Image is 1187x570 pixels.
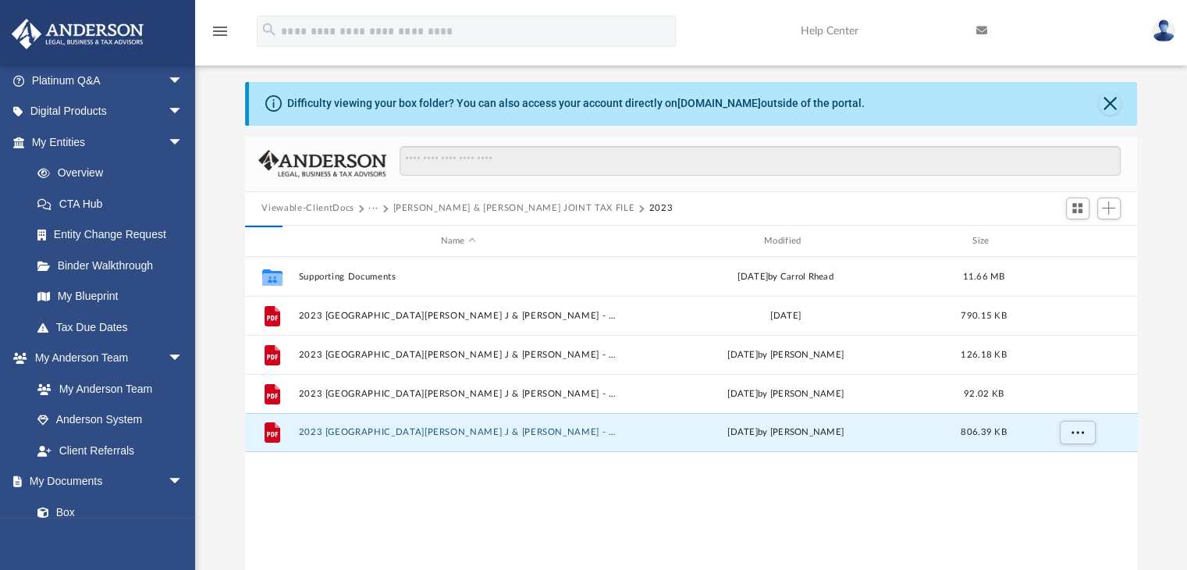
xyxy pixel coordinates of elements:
img: Anderson Advisors Platinum Portal [7,19,148,49]
a: My Documentsarrow_drop_down [11,466,199,497]
a: My Blueprint [22,281,199,312]
a: My Anderson Team [22,373,191,404]
i: search [261,21,278,38]
button: Viewable-ClientDocs [261,201,354,216]
a: menu [211,30,229,41]
button: 2023 [649,201,673,216]
a: My Entitiesarrow_drop_down [11,126,207,158]
span: 92.02 KB [963,390,1003,398]
a: CTA Hub [22,188,207,219]
span: 11.66 MB [962,273,1004,281]
div: [DATE] by [PERSON_NAME] [625,387,945,401]
div: Modified [625,234,946,248]
a: Box [22,497,191,528]
span: arrow_drop_down [168,96,199,128]
span: arrow_drop_down [168,126,199,159]
a: Entity Change Request [22,219,207,251]
button: 2023 [GEOGRAPHIC_DATA][PERSON_NAME] J & [PERSON_NAME] - e-file authorization - please sign.pdf [298,350,618,360]
button: Switch to Grid View [1066,198,1089,219]
i: menu [211,22,229,41]
button: 2023 [GEOGRAPHIC_DATA][PERSON_NAME] J & [PERSON_NAME] - Filing Instructions.pdf [298,389,618,399]
a: Binder Walkthrough [22,250,207,281]
div: id [251,234,290,248]
a: Digital Productsarrow_drop_down [11,96,207,127]
a: Platinum Q&Aarrow_drop_down [11,65,207,96]
span: arrow_drop_down [168,65,199,97]
span: 790.15 KB [961,312,1006,320]
div: Name [297,234,618,248]
a: Tax Due Dates [22,312,207,343]
a: Overview [22,158,207,189]
span: 806.39 KB [961,429,1006,437]
div: [DATE] by [PERSON_NAME] [625,426,945,440]
span: 126.18 KB [961,351,1006,359]
button: [PERSON_NAME] & [PERSON_NAME] JOINT TAX FILE [393,201,634,216]
div: [DATE] by [PERSON_NAME] [625,348,945,362]
img: User Pic [1152,20,1175,42]
div: Size [952,234,1015,248]
div: Difficulty viewing your box folder? You can also access your account directly on outside of the p... [287,95,865,112]
a: Anderson System [22,404,199,436]
input: Search files and folders [400,146,1120,176]
button: Add [1097,198,1121,219]
button: 2023 [GEOGRAPHIC_DATA][PERSON_NAME] J & [PERSON_NAME] - Review Copy.pdf [298,428,618,438]
span: arrow_drop_down [168,343,199,375]
div: [DATE] [625,309,945,323]
button: More options [1059,422,1095,445]
button: Close [1099,93,1121,115]
a: My Anderson Teamarrow_drop_down [11,343,199,374]
span: arrow_drop_down [168,466,199,498]
button: 2023 [GEOGRAPHIC_DATA][PERSON_NAME] J & [PERSON_NAME] - Completed Copy.pdf [298,311,618,321]
div: [DATE] by Carrol Rhead [625,270,945,284]
div: id [1022,234,1131,248]
button: Supporting Documents [298,272,618,282]
button: ··· [368,201,378,216]
a: Client Referrals [22,435,199,466]
a: [DOMAIN_NAME] [677,97,761,109]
